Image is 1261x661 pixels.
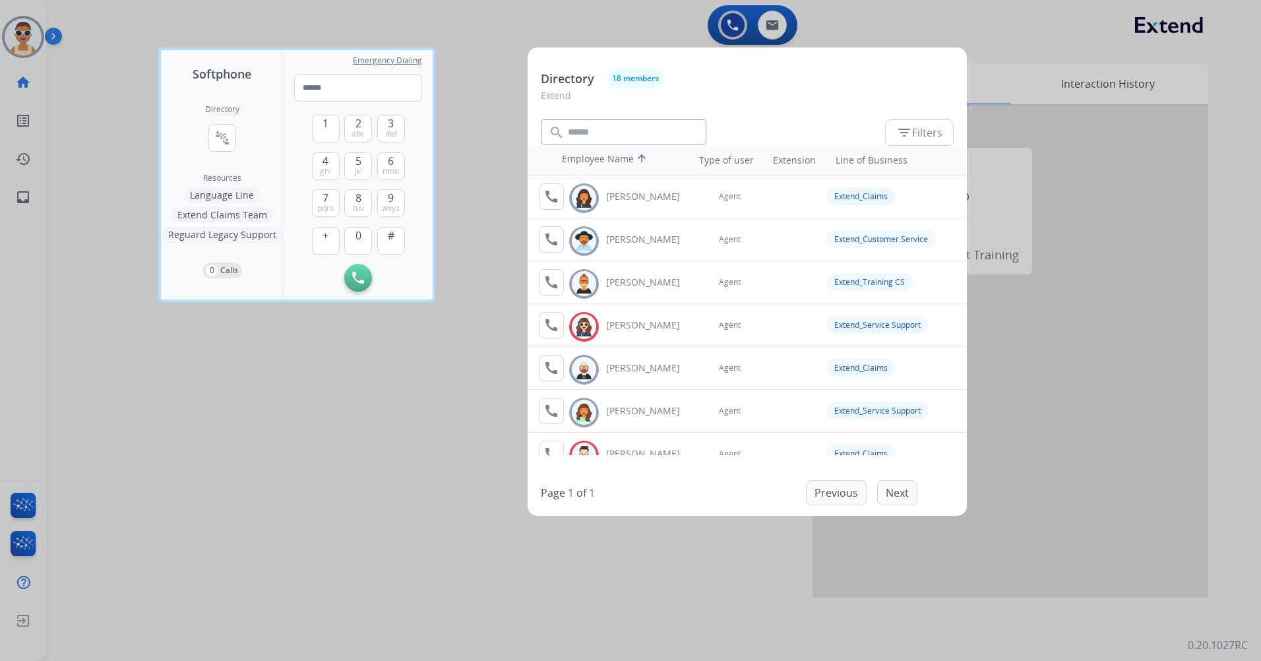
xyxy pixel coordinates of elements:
[826,316,929,334] div: Extend_Service Support
[574,274,594,294] img: avatar
[543,446,559,462] mat-icon: call
[205,104,239,115] h2: Directory
[202,263,242,278] button: 0Calls
[719,363,741,373] span: Agent
[377,152,405,180] button: 6mno
[312,115,340,142] button: 1
[606,233,694,246] div: [PERSON_NAME]
[826,230,936,248] div: Extend_Customer Service
[543,403,559,419] mat-icon: call
[344,227,372,255] button: 0
[543,360,559,376] mat-icon: call
[1188,637,1248,653] p: 0.20.1027RC
[183,187,261,203] button: Language Line
[826,445,896,462] div: Extend_Claims
[162,227,283,243] button: Reguard Legacy Support
[826,273,913,291] div: Extend_Training CS
[576,485,586,501] p: of
[382,203,400,214] span: wxyz
[353,203,364,214] span: tuv
[312,152,340,180] button: 4ghi
[377,189,405,217] button: 9wxyz
[885,119,954,146] button: Filters
[719,406,741,416] span: Agent
[344,115,372,142] button: 2abc
[826,187,896,205] div: Extend_Claims
[320,166,331,177] span: ghi
[203,173,241,183] span: Resources
[634,152,650,168] mat-icon: arrow_upward
[312,227,340,255] button: +
[355,115,361,131] span: 2
[344,152,372,180] button: 5jkl
[352,129,365,139] span: abc
[574,402,594,423] img: avatar
[323,190,328,206] span: 7
[606,319,694,332] div: [PERSON_NAME]
[355,228,361,243] span: 0
[206,265,218,276] p: 0
[574,188,594,208] img: avatar
[312,189,340,217] button: 7pqrs
[574,231,594,251] img: avatar
[574,360,594,380] img: avatar
[323,153,328,169] span: 4
[541,88,954,113] p: Extend
[607,69,663,88] button: 18 members
[574,317,594,337] img: avatar
[355,190,361,206] span: 8
[388,190,394,206] span: 9
[353,55,422,66] span: Emergency Dialing
[543,189,559,205] mat-icon: call
[377,115,405,142] button: 3def
[543,317,559,333] mat-icon: call
[826,359,896,377] div: Extend_Claims
[719,191,741,202] span: Agent
[385,129,397,139] span: def
[317,203,334,214] span: pqrs
[193,65,251,83] span: Softphone
[606,447,694,460] div: [PERSON_NAME]
[377,227,405,255] button: #
[541,70,594,88] p: Directory
[344,189,372,217] button: 8tuv
[220,265,238,276] p: Calls
[719,277,741,288] span: Agent
[606,362,694,375] div: [PERSON_NAME]
[681,147,760,173] th: Type of user
[719,234,741,245] span: Agent
[826,402,929,420] div: Extend_Service Support
[355,153,361,169] span: 5
[549,125,565,141] mat-icon: search
[388,115,394,131] span: 3
[354,166,362,177] span: jkl
[555,146,674,175] th: Employee Name
[388,228,394,243] span: #
[719,449,741,459] span: Agent
[383,166,399,177] span: mno
[543,274,559,290] mat-icon: call
[214,130,230,146] mat-icon: connect_without_contact
[896,125,912,141] mat-icon: filter_list
[606,190,694,203] div: [PERSON_NAME]
[606,276,694,289] div: [PERSON_NAME]
[388,153,394,169] span: 6
[606,404,694,418] div: [PERSON_NAME]
[323,228,328,243] span: +
[829,147,960,173] th: Line of Business
[896,125,942,141] span: Filters
[171,207,274,223] button: Extend Claims Team
[766,147,822,173] th: Extension
[352,272,364,284] img: call-button
[719,320,741,330] span: Agent
[543,232,559,247] mat-icon: call
[574,445,594,466] img: avatar
[541,485,565,501] p: Page
[323,115,328,131] span: 1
